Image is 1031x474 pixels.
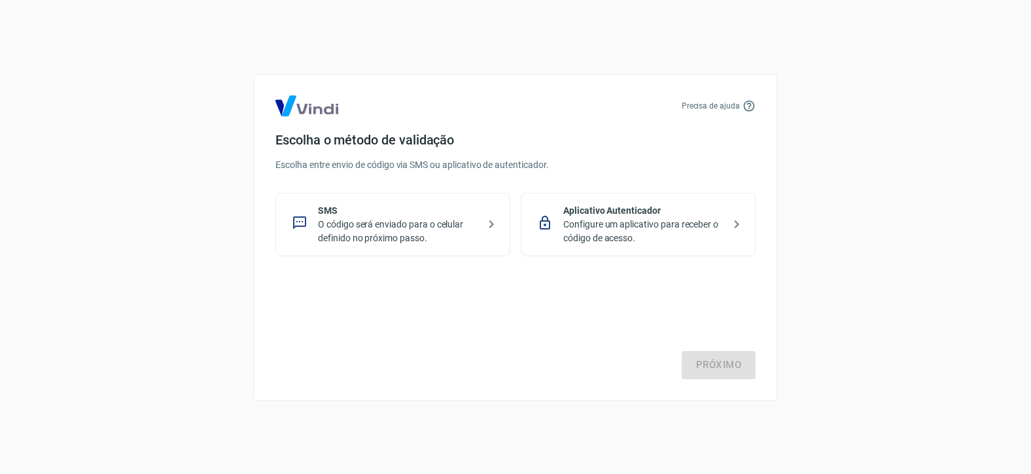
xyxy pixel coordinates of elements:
h4: Escolha o método de validação [275,132,756,148]
p: Configure um aplicativo para receber o código de acesso. [563,218,724,245]
div: Aplicativo AutenticadorConfigure um aplicativo para receber o código de acesso. [521,193,756,256]
p: O código será enviado para o celular definido no próximo passo. [318,218,478,245]
p: Precisa de ajuda [682,100,740,112]
p: SMS [318,204,478,218]
p: Escolha entre envio de código via SMS ou aplicativo de autenticador. [275,158,756,172]
p: Aplicativo Autenticador [563,204,724,218]
img: Logo Vind [275,95,338,116]
div: SMSO código será enviado para o celular definido no próximo passo. [275,193,510,256]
